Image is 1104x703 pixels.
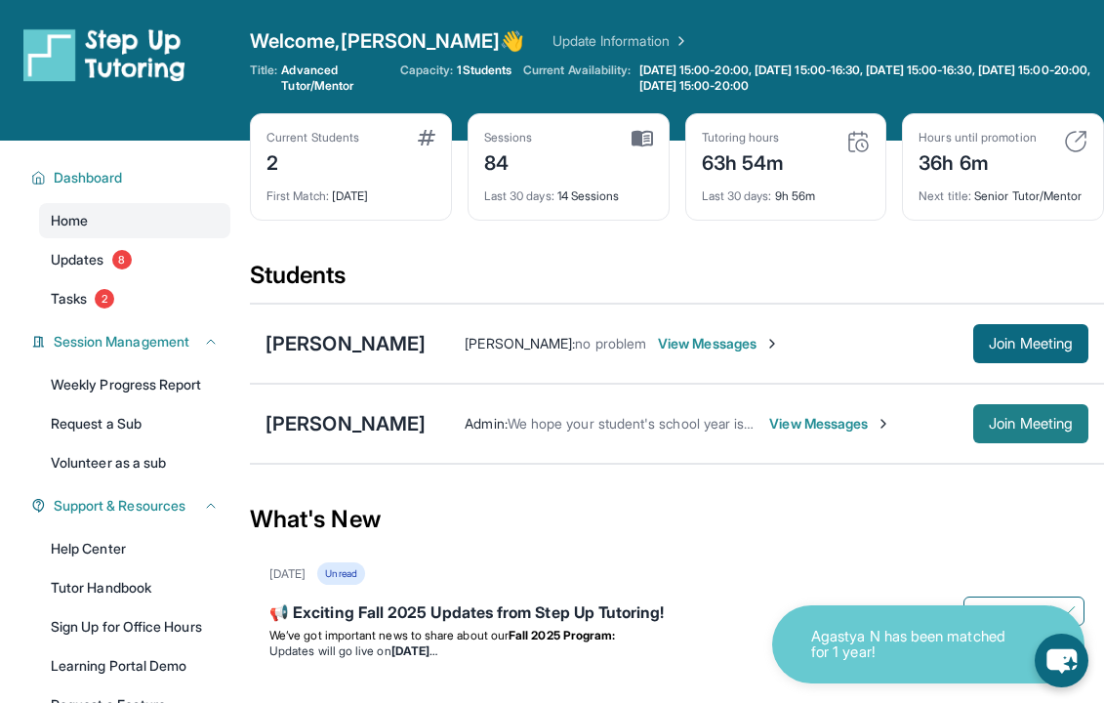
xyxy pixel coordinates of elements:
[769,414,891,434] span: View Messages
[523,62,631,94] span: Current Availability:
[632,130,653,147] img: card
[269,600,1084,628] div: 📢 Exciting Fall 2025 Updates from Step Up Tutoring!
[266,330,426,357] div: [PERSON_NAME]
[552,31,689,51] a: Update Information
[635,62,1104,94] a: [DATE] 15:00-20:00, [DATE] 15:00-16:30, [DATE] 15:00-16:30, [DATE] 15:00-20:00, [DATE] 15:00-20:00
[266,130,359,145] div: Current Students
[46,496,219,516] button: Support & Resources
[23,27,185,82] img: logo
[269,566,306,582] div: [DATE]
[54,496,185,516] span: Support & Resources
[250,27,525,55] span: Welcome, [PERSON_NAME] 👋
[39,609,230,644] a: Sign Up for Office Hours
[811,629,1006,661] p: Agastya N has been matched for 1 year!
[95,289,114,309] span: 2
[250,260,1104,303] div: Students
[400,62,454,78] span: Capacity:
[418,130,435,145] img: card
[51,250,104,269] span: Updates
[702,188,772,203] span: Last 30 days :
[764,336,780,351] img: Chevron-Right
[963,597,1084,626] button: Mark as read
[39,570,230,605] a: Tutor Handbook
[575,335,646,351] span: no problem
[39,242,230,277] a: Updates8
[39,406,230,441] a: Request a Sub
[972,601,1052,621] span: Mark as read
[876,416,891,432] img: Chevron-Right
[266,188,329,203] span: First Match :
[919,177,1087,204] div: Senior Tutor/Mentor
[919,188,971,203] span: Next title :
[846,130,870,153] img: card
[250,62,277,94] span: Title:
[484,130,533,145] div: Sessions
[919,130,1036,145] div: Hours until promotion
[989,418,1073,430] span: Join Meeting
[1035,634,1088,687] button: chat-button
[457,62,511,78] span: 1 Students
[658,334,780,353] span: View Messages
[250,476,1104,562] div: What's New
[54,332,189,351] span: Session Management
[266,177,435,204] div: [DATE]
[39,367,230,402] a: Weekly Progress Report
[1060,603,1076,619] img: Mark as read
[484,177,653,204] div: 14 Sessions
[39,203,230,238] a: Home
[46,168,219,187] button: Dashboard
[112,250,132,269] span: 8
[1064,130,1087,153] img: card
[391,643,437,658] strong: [DATE]
[702,145,785,177] div: 63h 54m
[269,628,509,642] span: We’ve got important news to share about our
[39,648,230,683] a: Learning Portal Demo
[39,445,230,480] a: Volunteer as a sub
[702,177,871,204] div: 9h 56m
[973,404,1088,443] button: Join Meeting
[317,562,364,585] div: Unread
[266,410,426,437] div: [PERSON_NAME]
[281,62,388,94] span: Advanced Tutor/Mentor
[484,145,533,177] div: 84
[269,643,1084,659] li: Updates will go live on
[39,531,230,566] a: Help Center
[39,281,230,316] a: Tasks2
[509,628,615,642] strong: Fall 2025 Program:
[54,168,123,187] span: Dashboard
[919,145,1036,177] div: 36h 6m
[51,211,88,230] span: Home
[484,188,554,203] span: Last 30 days :
[51,289,87,309] span: Tasks
[465,335,575,351] span: [PERSON_NAME] :
[266,145,359,177] div: 2
[465,415,507,432] span: Admin :
[702,130,785,145] div: Tutoring hours
[989,338,1073,350] span: Join Meeting
[46,332,219,351] button: Session Management
[639,62,1100,94] span: [DATE] 15:00-20:00, [DATE] 15:00-16:30, [DATE] 15:00-16:30, [DATE] 15:00-20:00, [DATE] 15:00-20:00
[973,324,1088,363] button: Join Meeting
[670,31,689,51] img: Chevron Right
